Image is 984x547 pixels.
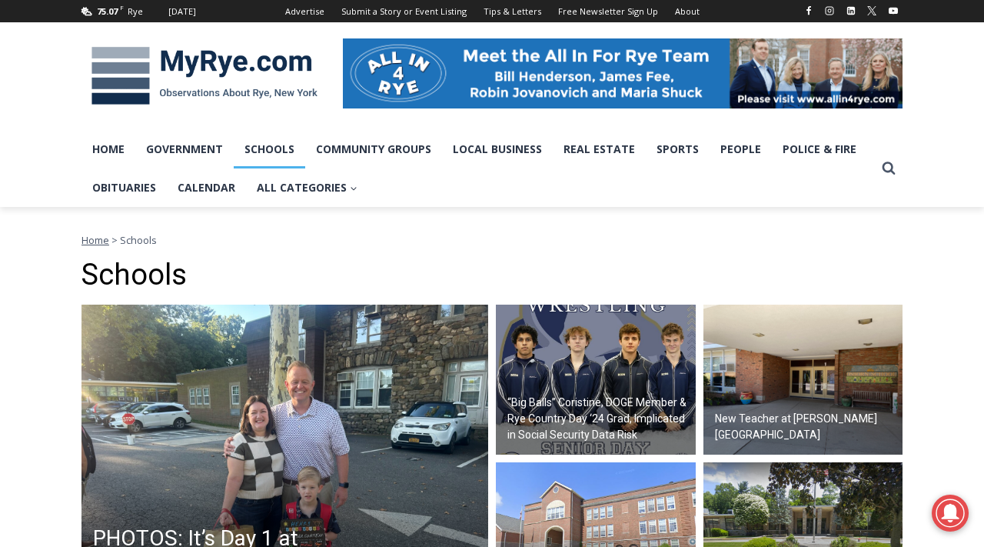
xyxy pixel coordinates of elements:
h2: New Teacher at [PERSON_NAME][GEOGRAPHIC_DATA] [715,411,899,443]
a: All Categories [246,168,368,207]
img: All in for Rye [343,38,903,108]
span: F [120,3,124,12]
a: New Teacher at [PERSON_NAME][GEOGRAPHIC_DATA] [703,305,903,455]
a: People [710,130,772,168]
span: All Categories [257,179,357,196]
a: Obituaries [81,168,167,207]
img: (PHOTO: The Osborn Elementary School. File photo, 2020.) [703,305,903,455]
div: Rye [128,5,143,18]
a: X [863,2,881,20]
span: > [111,233,118,247]
span: Schools [120,233,157,247]
span: 75.07 [97,5,118,17]
h1: Schools [81,258,903,293]
nav: Primary Navigation [81,130,875,208]
img: (PHOTO: 2024 graduate from Rye Country Day School Edward Coristine (far right in photo) is part o... [496,305,696,455]
a: “Big Balls” Coristine, DOGE Member & Rye Country Day ‘24 Grad, Implicated in Social Security Data... [496,305,696,455]
a: Community Groups [305,130,442,168]
a: Police & Fire [772,130,867,168]
a: Government [135,130,234,168]
a: YouTube [884,2,903,20]
a: Schools [234,130,305,168]
a: Calendar [167,168,246,207]
div: [DATE] [168,5,196,18]
a: Facebook [799,2,818,20]
a: Home [81,233,109,247]
h2: “Big Balls” Coristine, DOGE Member & Rye Country Day ‘24 Grad, Implicated in Social Security Data... [507,395,692,443]
a: Real Estate [553,130,646,168]
a: Linkedin [842,2,860,20]
a: Sports [646,130,710,168]
nav: Breadcrumbs [81,232,903,248]
button: View Search Form [875,155,903,182]
a: Instagram [820,2,839,20]
a: Home [81,130,135,168]
a: Local Business [442,130,553,168]
img: MyRye.com [81,36,327,116]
